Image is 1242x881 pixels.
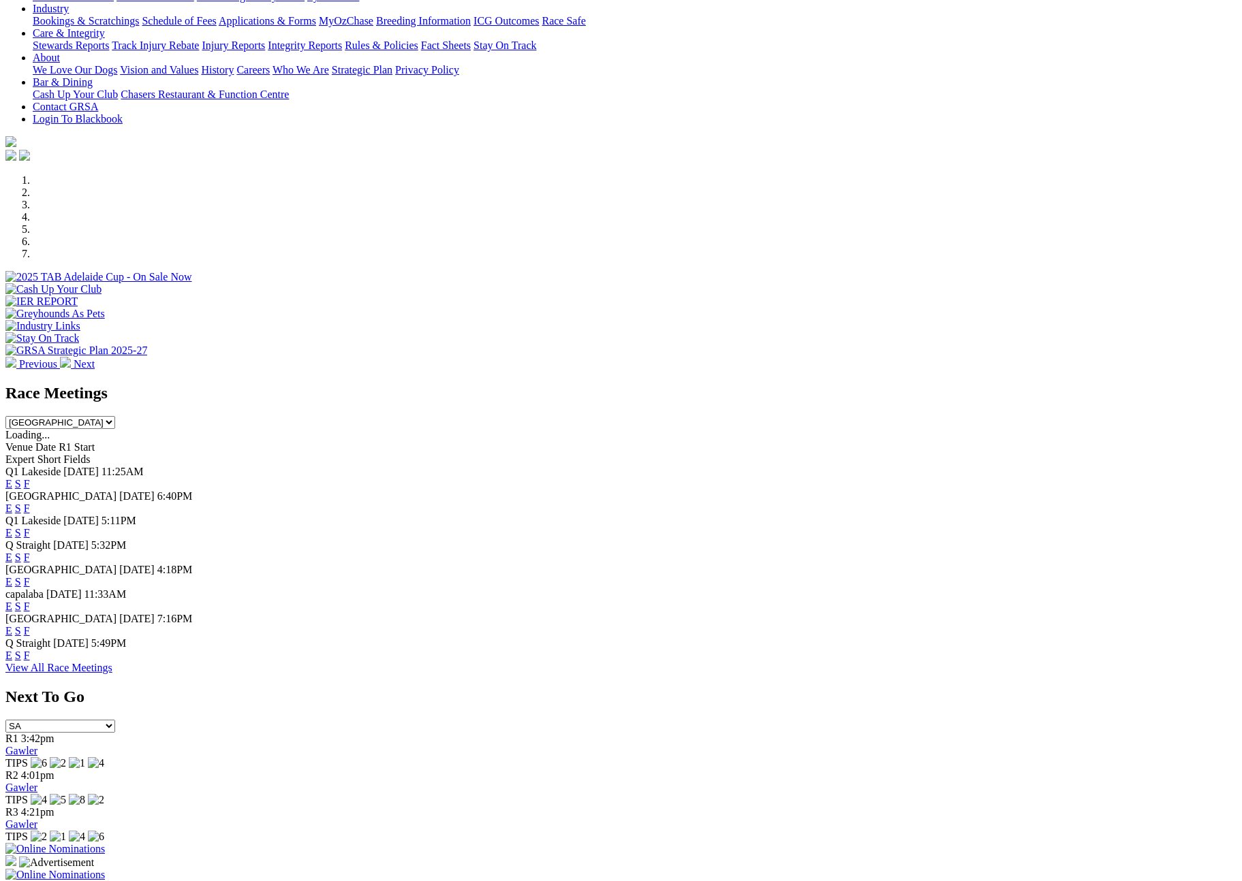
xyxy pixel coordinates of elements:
[5,136,16,147] img: logo-grsa-white.png
[46,588,82,600] span: [DATE]
[37,453,61,465] span: Short
[202,39,265,51] a: Injury Reports
[5,515,61,526] span: Q1 Lakeside
[15,625,21,637] a: S
[5,551,12,563] a: E
[21,806,55,818] span: 4:21pm
[33,113,123,125] a: Login To Blackbook
[15,527,21,539] a: S
[33,64,1237,76] div: About
[5,295,78,308] img: IER REPORT
[102,466,144,477] span: 11:25AM
[319,15,373,27] a: MyOzChase
[5,869,105,881] img: Online Nominations
[119,613,155,624] span: [DATE]
[5,613,117,624] span: [GEOGRAPHIC_DATA]
[60,357,71,368] img: chevron-right-pager-white.svg
[5,818,37,830] a: Gawler
[5,576,12,588] a: E
[24,478,30,490] a: F
[119,564,155,575] span: [DATE]
[24,650,30,661] a: F
[5,357,16,368] img: chevron-left-pager-white.svg
[5,637,50,649] span: Q Straight
[5,441,33,453] span: Venue
[5,588,44,600] span: capalaba
[112,39,199,51] a: Track Injury Rebate
[5,527,12,539] a: E
[88,757,104,769] img: 4
[5,733,18,744] span: R1
[24,527,30,539] a: F
[5,782,37,793] a: Gawler
[33,39,1237,52] div: Care & Integrity
[69,794,85,806] img: 8
[24,576,30,588] a: F
[69,757,85,769] img: 1
[50,757,66,769] img: 2
[19,856,94,869] img: Advertisement
[157,490,193,502] span: 6:40PM
[5,429,50,441] span: Loading...
[5,855,16,866] img: 15187_Greyhounds_GreysPlayCentral_Resize_SA_WebsiteBanner_300x115_2025.jpg
[5,843,105,855] img: Online Nominations
[63,515,99,526] span: [DATE]
[31,757,47,769] img: 6
[201,64,234,76] a: History
[33,15,139,27] a: Bookings & Scratchings
[19,358,57,370] span: Previous
[60,358,95,370] a: Next
[5,625,12,637] a: E
[5,688,1237,706] h2: Next To Go
[21,769,55,781] span: 4:01pm
[5,650,12,661] a: E
[119,490,155,502] span: [DATE]
[421,39,471,51] a: Fact Sheets
[15,650,21,661] a: S
[15,502,21,514] a: S
[35,441,56,453] span: Date
[15,600,21,612] a: S
[21,733,55,744] span: 3:42pm
[33,27,105,39] a: Care & Integrity
[33,64,117,76] a: We Love Our Dogs
[5,564,117,575] span: [GEOGRAPHIC_DATA]
[31,831,47,843] img: 2
[5,320,80,332] img: Industry Links
[5,662,112,673] a: View All Race Meetings
[345,39,418,51] a: Rules & Policies
[33,89,1237,101] div: Bar & Dining
[5,384,1237,402] h2: Race Meetings
[473,15,539,27] a: ICG Outcomes
[273,64,329,76] a: Who We Are
[268,39,342,51] a: Integrity Reports
[5,769,18,781] span: R2
[33,39,109,51] a: Stewards Reports
[91,539,127,551] span: 5:32PM
[24,502,30,514] a: F
[31,794,47,806] img: 4
[5,453,35,465] span: Expert
[15,551,21,563] a: S
[332,64,392,76] a: Strategic Plan
[5,466,61,477] span: Q1 Lakeside
[395,64,459,76] a: Privacy Policy
[63,466,99,477] span: [DATE]
[69,831,85,843] img: 4
[5,283,102,295] img: Cash Up Your Club
[24,551,30,563] a: F
[5,358,60,370] a: Previous
[120,64,198,76] a: Vision and Values
[5,332,79,345] img: Stay On Track
[53,539,89,551] span: [DATE]
[5,345,147,357] img: GRSA Strategic Plan 2025-27
[33,89,118,100] a: Cash Up Your Club
[542,15,585,27] a: Race Safe
[33,76,93,88] a: Bar & Dining
[102,515,136,526] span: 5:11PM
[88,794,104,806] img: 2
[142,15,216,27] a: Schedule of Fees
[473,39,536,51] a: Stay On Track
[84,588,127,600] span: 11:33AM
[59,441,95,453] span: R1 Start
